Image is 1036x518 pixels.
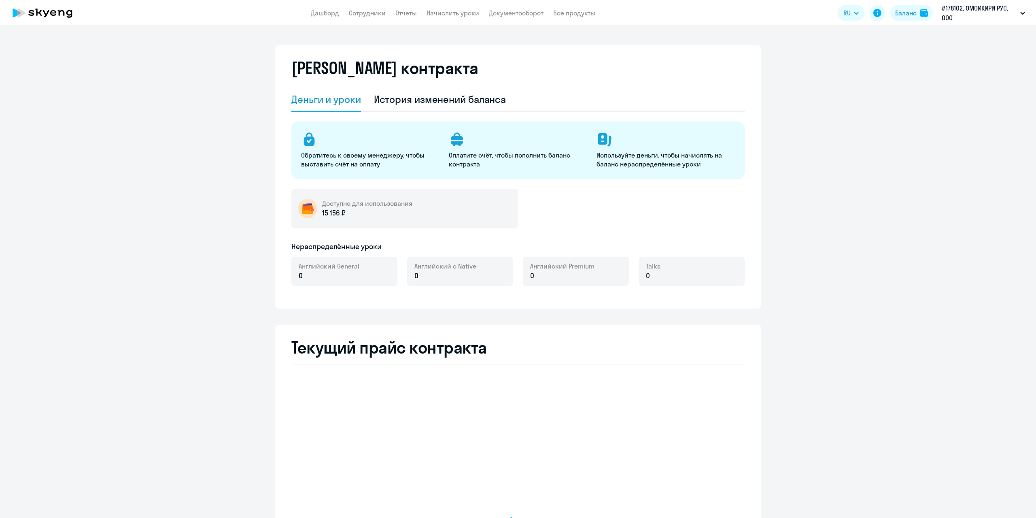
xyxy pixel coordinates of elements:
span: Английский с Native [414,262,476,271]
h5: Доступно для использования [322,199,412,208]
span: 0 [530,271,534,281]
span: RU [843,8,851,18]
h2: [PERSON_NAME] контракта [291,58,478,78]
a: Документооборот [489,9,543,17]
a: Дашборд [311,9,339,17]
p: Обратитесь к своему менеджеру, чтобы выставить счёт на оплату [301,151,439,168]
a: Начислить уроки [427,9,479,17]
a: Все продукты [553,9,595,17]
div: Баланс [895,8,917,18]
span: 0 [299,271,303,281]
p: 15 156 ₽ [322,208,349,218]
a: Сотрудники [349,9,386,17]
img: wallet-circle.png [298,199,317,218]
button: #178102, ОМОИКИРИ РУС, ООО [938,3,1029,23]
span: Talks [646,262,660,271]
div: Деньги и уроки [291,93,361,106]
h2: Текущий прайс контракта [291,338,745,357]
button: Балансbalance [890,5,933,21]
img: balance [920,9,928,17]
p: Используйте деньги, чтобы начислять на баланс нераспределённые уроки [597,151,735,168]
p: Оплатите счёт, чтобы пополнить баланс контракта [449,151,587,168]
a: Отчеты [395,9,417,17]
span: Английский Premium [530,262,594,271]
div: История изменений баланса [374,93,506,106]
p: #178102, ОМОИКИРИ РУС, ООО [942,3,1017,23]
span: 0 [646,271,650,281]
button: RU [838,5,864,21]
span: 0 [414,271,418,281]
span: Английский General [299,262,359,271]
h5: Нераспределённые уроки [291,241,382,252]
